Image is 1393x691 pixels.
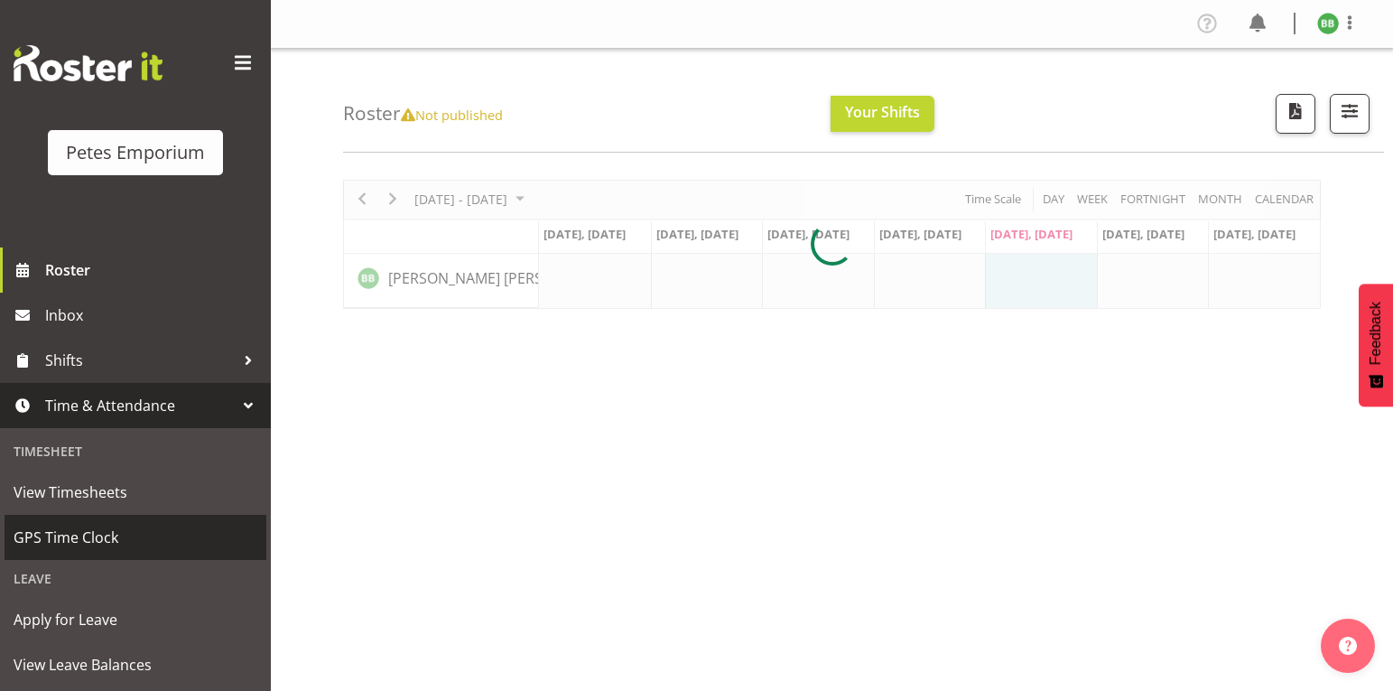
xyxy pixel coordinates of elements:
[14,651,257,678] span: View Leave Balances
[1330,94,1370,134] button: Filter Shifts
[1368,302,1384,365] span: Feedback
[5,642,266,687] a: View Leave Balances
[845,102,920,122] span: Your Shifts
[45,302,262,329] span: Inbox
[14,524,257,551] span: GPS Time Clock
[401,106,503,124] span: Not published
[1339,637,1357,655] img: help-xxl-2.png
[14,606,257,633] span: Apply for Leave
[66,139,205,166] div: Petes Emporium
[343,103,503,124] h4: Roster
[5,433,266,470] div: Timesheet
[14,45,163,81] img: Rosterit website logo
[45,392,235,419] span: Time & Attendance
[45,347,235,374] span: Shifts
[5,470,266,515] a: View Timesheets
[1359,284,1393,406] button: Feedback - Show survey
[5,560,266,597] div: Leave
[1317,13,1339,34] img: beena-bist9974.jpg
[1276,94,1315,134] button: Download a PDF of the roster according to the set date range.
[5,515,266,560] a: GPS Time Clock
[45,257,262,284] span: Roster
[5,597,266,642] a: Apply for Leave
[14,479,257,506] span: View Timesheets
[831,96,934,132] button: Your Shifts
